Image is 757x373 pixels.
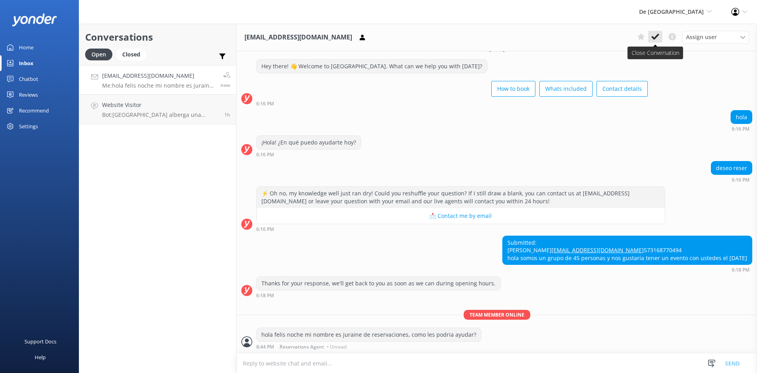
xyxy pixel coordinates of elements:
[220,82,230,88] span: Oct 07 2025 08:44pm (UTC -04:00) America/Caracas
[503,236,752,265] div: Submitted: [PERSON_NAME] 573168770494 hola somos un grupo de 45 personas y nos gustaria tener un ...
[464,310,530,320] span: Team member online
[257,328,481,341] div: hola felis noche mi nombre es juraine de reservaciones, como les podria ayudar?
[256,101,648,106] div: Oct 07 2025 06:16pm (UTC -04:00) America/Caracas
[224,111,230,118] span: Oct 07 2025 07:05pm (UTC -04:00) America/Caracas
[19,71,38,87] div: Chatbot
[19,118,38,134] div: Settings
[552,246,644,254] a: [EMAIL_ADDRESS][DOMAIN_NAME]
[79,65,236,95] a: [EMAIL_ADDRESS][DOMAIN_NAME]Me:hola felis noche mi nombre es juraine de reservaciones, como les p...
[257,277,500,290] div: Thanks for your response, we'll get back to you as soon as we can during opening hours.
[732,268,750,272] strong: 6:18 PM
[711,161,752,175] div: deseo reser
[682,31,749,43] div: Assign User
[732,127,750,131] strong: 6:16 PM
[732,178,750,182] strong: 6:16 PM
[19,39,34,55] div: Home
[256,226,665,232] div: Oct 07 2025 06:16pm (UTC -04:00) America/Caracas
[244,32,352,43] h3: [EMAIL_ADDRESS][DOMAIN_NAME]
[102,71,214,80] h4: [EMAIL_ADDRESS][DOMAIN_NAME]
[539,81,593,97] button: Whats included
[19,55,34,71] div: Inbox
[491,81,535,97] button: How to book
[257,136,361,149] div: ¡Hola! ¿En qué puedo ayudarte hoy?
[256,101,274,106] strong: 6:16 PM
[85,30,230,45] h2: Conversations
[256,227,274,232] strong: 6:16 PM
[102,82,214,89] p: Me: hola felis noche mi nombre es juraine de reservaciones, como les podria ayudar?
[257,60,487,73] div: Hey there! 👋 Welcome to [GEOGRAPHIC_DATA]. What can we help you with [DATE]?
[256,152,361,157] div: Oct 07 2025 06:16pm (UTC -04:00) America/Caracas
[502,267,752,272] div: Oct 07 2025 06:18pm (UTC -04:00) America/Caracas
[85,49,112,60] div: Open
[256,293,274,298] strong: 6:18 PM
[280,345,324,349] span: Reservations Agent
[24,334,56,349] div: Support Docs
[85,50,116,58] a: Open
[116,50,150,58] a: Closed
[102,111,218,118] p: Bot: [GEOGRAPHIC_DATA] alberga una glamorosa bandada de flamencos chilenos y [DEMOGRAPHIC_DATA]. ...
[686,33,717,41] span: Assign user
[257,187,665,208] div: ⚡ Oh no, my knowledge well just ran dry! Could you reshuffle your question? If I still draw a bla...
[256,344,481,349] div: Oct 07 2025 08:44pm (UTC -04:00) America/Caracas
[257,208,665,224] button: 📩 Contact me by email
[256,292,501,298] div: Oct 07 2025 06:18pm (UTC -04:00) America/Caracas
[327,345,347,349] span: • Unread
[12,13,57,26] img: yonder-white-logo.png
[639,8,704,15] span: De [GEOGRAPHIC_DATA]
[711,177,752,182] div: Oct 07 2025 06:16pm (UTC -04:00) America/Caracas
[256,152,274,157] strong: 6:16 PM
[102,101,218,109] h4: Website Visitor
[19,103,49,118] div: Recommend
[731,111,752,124] div: hola
[256,345,274,349] strong: 8:44 PM
[35,349,46,365] div: Help
[597,81,648,97] button: Contact details
[19,87,38,103] div: Reviews
[79,95,236,124] a: Website VisitorBot:[GEOGRAPHIC_DATA] alberga una glamorosa bandada de flamencos chilenos y [DEMOG...
[116,49,146,60] div: Closed
[731,126,752,131] div: Oct 07 2025 06:16pm (UTC -04:00) America/Caracas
